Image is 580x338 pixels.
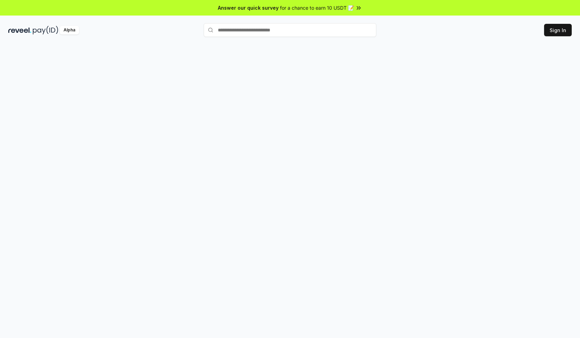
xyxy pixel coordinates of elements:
[33,26,58,35] img: pay_id
[8,26,31,35] img: reveel_dark
[60,26,79,35] div: Alpha
[280,4,354,11] span: for a chance to earn 10 USDT 📝
[218,4,279,11] span: Answer our quick survey
[544,24,572,36] button: Sign In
